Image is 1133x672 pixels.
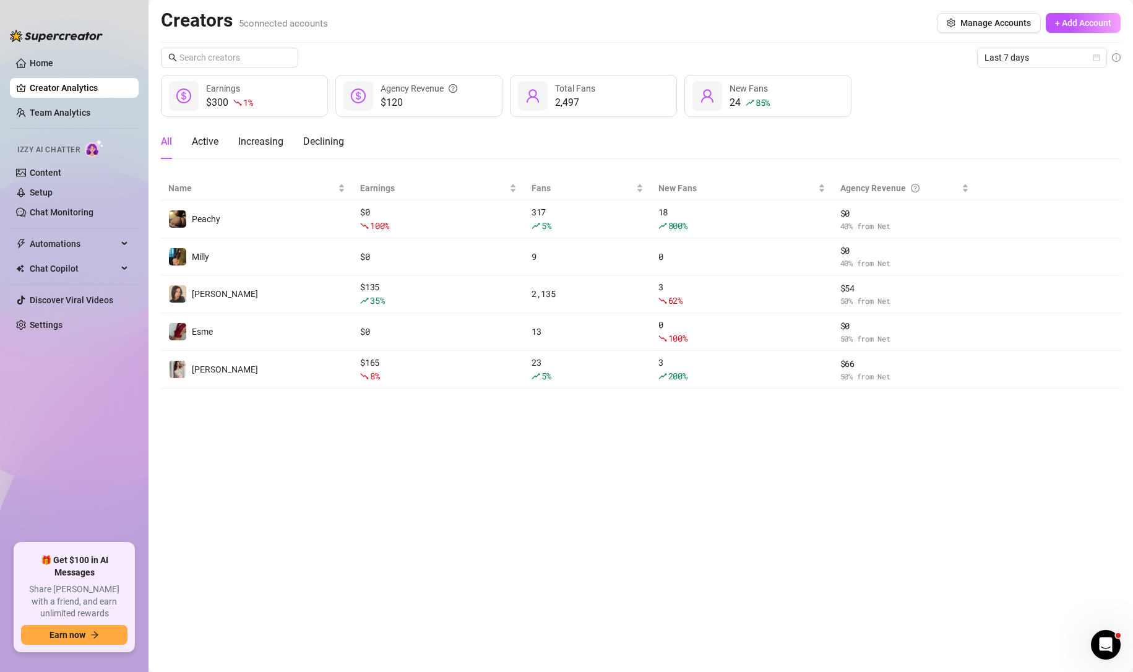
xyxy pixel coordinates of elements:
span: 50 % from Net [840,295,970,307]
span: Milly [192,252,209,262]
a: Creator Analytics [30,78,129,98]
span: rise [532,222,540,230]
iframe: Intercom live chat [1091,630,1121,660]
span: Name [168,181,335,195]
span: 🎁 Get $100 in AI Messages [21,554,127,579]
span: 5 connected accounts [239,18,328,29]
span: 5 % [541,370,551,382]
span: + Add Account [1055,18,1111,28]
span: info-circle [1112,53,1121,62]
div: Increasing [238,134,283,149]
span: Esme [192,327,213,337]
span: rise [658,372,667,381]
div: 317 [532,205,644,233]
span: New Fans [730,84,768,93]
th: New Fans [651,176,833,200]
span: setting [947,19,955,27]
span: fall [658,334,667,343]
span: Fans [532,181,634,195]
span: rise [746,98,754,107]
div: 0 [658,318,825,345]
div: 24 [730,95,770,110]
span: 50 % from Net [840,371,970,382]
span: dollar-circle [351,88,366,103]
span: rise [658,222,667,230]
span: New Fans [658,181,816,195]
span: $ 0 [840,319,970,333]
span: search [168,53,177,62]
div: $ 0 [360,325,517,338]
div: Agency Revenue [381,82,457,95]
div: 23 [532,356,644,383]
a: Settings [30,320,62,330]
span: Last 7 days [984,48,1100,67]
a: Setup [30,187,53,197]
div: Agency Revenue [840,181,960,195]
span: 5 % [541,220,551,231]
div: 2,135 [532,287,644,301]
span: 85 % [756,97,770,108]
span: $ 0 [840,244,970,257]
div: Active [192,134,218,149]
input: Search creators [179,51,281,64]
span: fall [360,372,369,381]
a: Content [30,168,61,178]
span: question-circle [911,181,920,195]
img: Chat Copilot [16,264,24,273]
span: [PERSON_NAME] [192,364,258,374]
div: 0 [658,250,825,264]
span: arrow-right [90,631,99,639]
span: $120 [381,95,457,110]
span: 62 % [668,295,683,306]
span: $ 54 [840,282,970,295]
a: Discover Viral Videos [30,295,113,305]
span: 200 % [668,370,687,382]
span: user [525,88,540,103]
div: $ 0 [360,250,517,264]
a: Home [30,58,53,68]
span: Peachy [192,214,220,224]
span: 50 % from Net [840,333,970,345]
span: 40 % from Net [840,220,970,232]
button: Manage Accounts [937,13,1041,33]
button: Earn nowarrow-right [21,625,127,645]
img: Peachy [169,210,186,228]
span: user [700,88,715,103]
span: 1 % [243,97,252,108]
th: Earnings [353,176,524,200]
img: AI Chatter [85,139,104,157]
span: Earn now [50,630,85,640]
span: Earnings [206,84,240,93]
h2: Creators [161,9,328,32]
span: 100 % [668,332,687,344]
img: Nina [169,285,186,303]
span: Chat Copilot [30,259,118,278]
img: logo-BBDzfeDw.svg [10,30,103,42]
div: 3 [658,356,825,383]
th: Fans [524,176,651,200]
img: Milly [169,248,186,265]
span: 100 % [370,220,389,231]
span: fall [233,98,242,107]
span: Automations [30,234,118,254]
span: fall [658,296,667,305]
span: Izzy AI Chatter [17,144,80,156]
img: Nina [169,361,186,378]
div: 2,497 [555,95,595,110]
th: Name [161,176,353,200]
div: 9 [532,250,644,264]
span: calendar [1093,54,1100,61]
button: + Add Account [1046,13,1121,33]
span: 40 % from Net [840,257,970,269]
div: $ 0 [360,205,517,233]
span: question-circle [449,82,457,95]
span: 35 % [370,295,384,306]
span: [PERSON_NAME] [192,289,258,299]
span: $ 66 [840,357,970,371]
div: $ 165 [360,356,517,383]
a: Chat Monitoring [30,207,93,217]
div: 13 [532,325,644,338]
span: Total Fans [555,84,595,93]
a: Team Analytics [30,108,90,118]
span: Earnings [360,181,507,195]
